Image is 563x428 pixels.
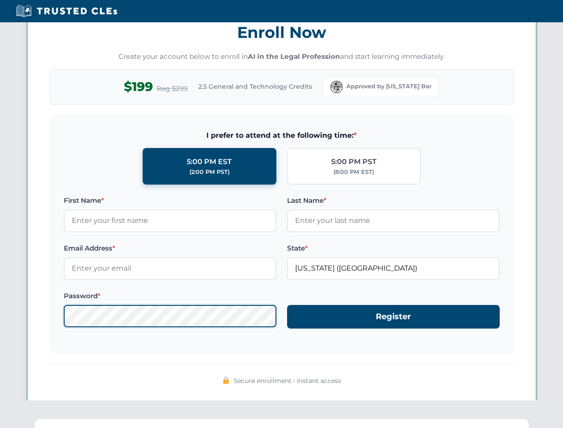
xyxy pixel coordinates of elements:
[64,257,276,280] input: Enter your email
[333,168,374,177] div: (8:00 PM EST)
[13,4,120,18] img: Trusted CLEs
[187,156,232,168] div: 5:00 PM EST
[64,210,276,232] input: Enter your first name
[49,18,514,46] h3: Enroll Now
[287,210,500,232] input: Enter your last name
[124,77,153,97] span: $199
[248,52,340,61] strong: AI in the Legal Profession
[287,243,500,254] label: State
[330,81,343,93] img: Florida Bar
[234,376,341,386] span: Secure enrollment • Instant access
[189,168,230,177] div: (2:00 PM PST)
[346,82,431,91] span: Approved by [US_STATE] Bar
[49,52,514,62] p: Create your account below to enroll in and start learning immediately.
[64,243,276,254] label: Email Address
[198,82,312,91] span: 2.5 General and Technology Credits
[331,156,377,168] div: 5:00 PM PST
[64,130,500,141] span: I prefer to attend at the following time:
[156,83,188,94] span: Reg $299
[222,377,230,384] img: 🔒
[287,305,500,329] button: Register
[287,257,500,280] input: Florida (FL)
[64,291,276,301] label: Password
[64,195,276,206] label: First Name
[287,195,500,206] label: Last Name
